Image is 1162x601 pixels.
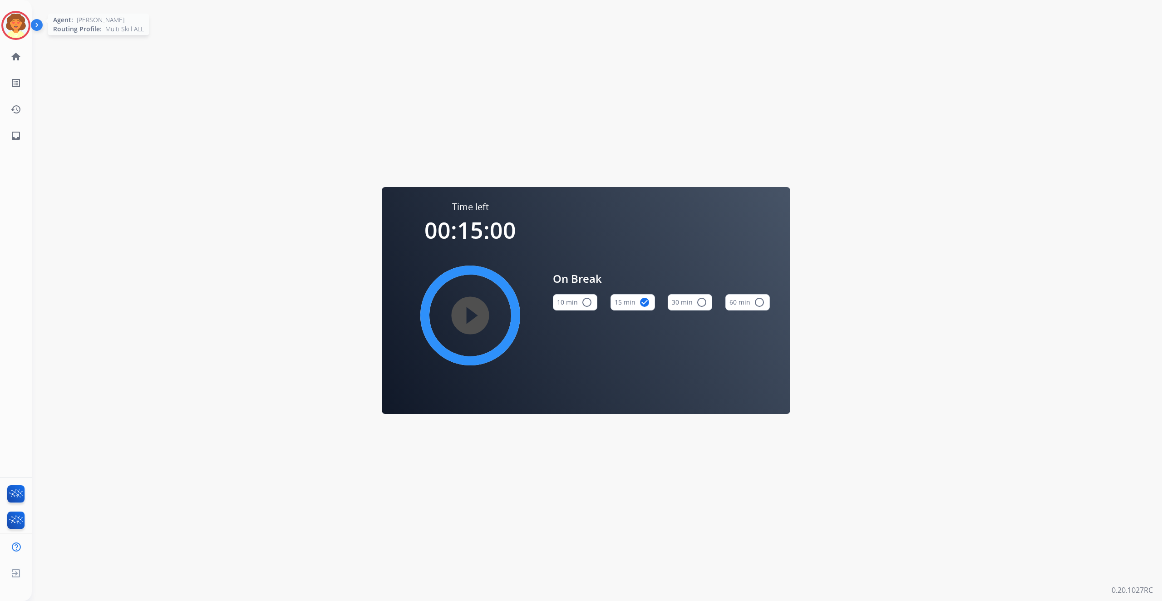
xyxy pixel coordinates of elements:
[10,130,21,141] mat-icon: inbox
[452,201,489,213] span: Time left
[696,297,707,308] mat-icon: radio_button_unchecked
[754,297,765,308] mat-icon: radio_button_unchecked
[725,294,770,310] button: 60 min
[53,15,73,25] span: Agent:
[465,310,476,321] mat-icon: play_circle_filled
[581,297,592,308] mat-icon: radio_button_unchecked
[105,25,144,34] span: Multi Skill ALL
[424,215,516,246] span: 00:15:00
[553,294,597,310] button: 10 min
[77,15,124,25] span: [PERSON_NAME]
[10,78,21,89] mat-icon: list_alt
[10,104,21,115] mat-icon: history
[1112,585,1153,596] p: 0.20.1027RC
[3,13,29,38] img: avatar
[611,294,655,310] button: 15 min
[10,51,21,62] mat-icon: home
[639,297,650,308] mat-icon: check_circle
[53,25,102,34] span: Routing Profile:
[553,271,770,287] span: On Break
[668,294,712,310] button: 30 min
